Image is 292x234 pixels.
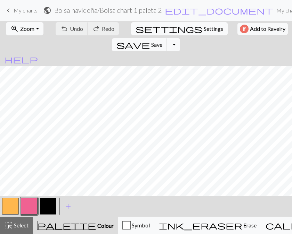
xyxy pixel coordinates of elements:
[10,24,19,34] span: zoom_in
[116,40,150,50] span: save
[151,41,162,48] span: Save
[43,6,51,15] span: public
[13,222,29,228] span: Select
[131,22,228,35] button: SettingsSettings
[240,25,249,33] img: Ravelry
[112,38,167,51] button: Save
[118,217,154,234] button: Symbol
[33,217,118,234] button: Colour
[64,201,72,211] span: add
[4,5,38,16] a: My charts
[242,222,257,228] span: Erase
[6,22,43,35] button: Zoom
[136,24,202,34] span: settings
[131,222,150,228] span: Symbol
[4,6,13,15] span: keyboard_arrow_left
[5,54,38,64] span: help
[96,222,114,229] span: Colour
[54,6,162,14] h2: Bolsa navideña / Bolsa chart 1 paleta 2
[159,220,242,230] span: ink_eraser
[5,220,13,230] span: highlight_alt
[204,25,223,33] span: Settings
[165,6,273,15] span: edit_document
[237,23,288,35] button: Add to Ravelry
[20,25,34,32] span: Zoom
[136,25,202,33] i: Settings
[14,7,38,14] span: My charts
[38,220,96,230] span: palette
[250,25,285,33] span: Add to Ravelry
[154,217,261,234] button: Erase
